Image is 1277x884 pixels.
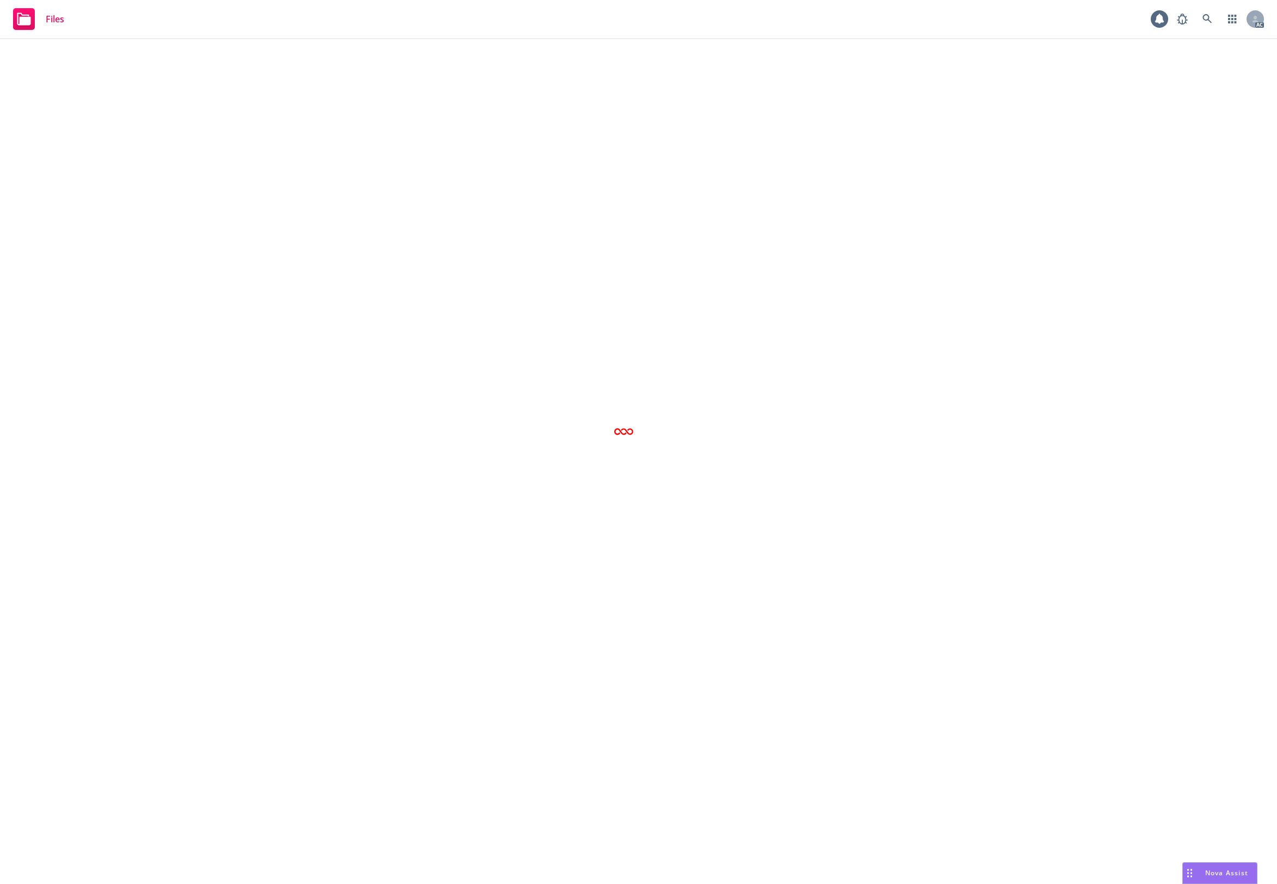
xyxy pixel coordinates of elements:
a: Files [9,4,69,34]
span: Nova Assist [1205,868,1248,877]
span: Files [46,15,64,23]
a: Search [1196,8,1218,30]
a: Report a Bug [1171,8,1193,30]
a: Switch app [1222,8,1243,30]
button: Nova Assist [1182,862,1257,884]
div: Drag to move [1183,863,1196,883]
